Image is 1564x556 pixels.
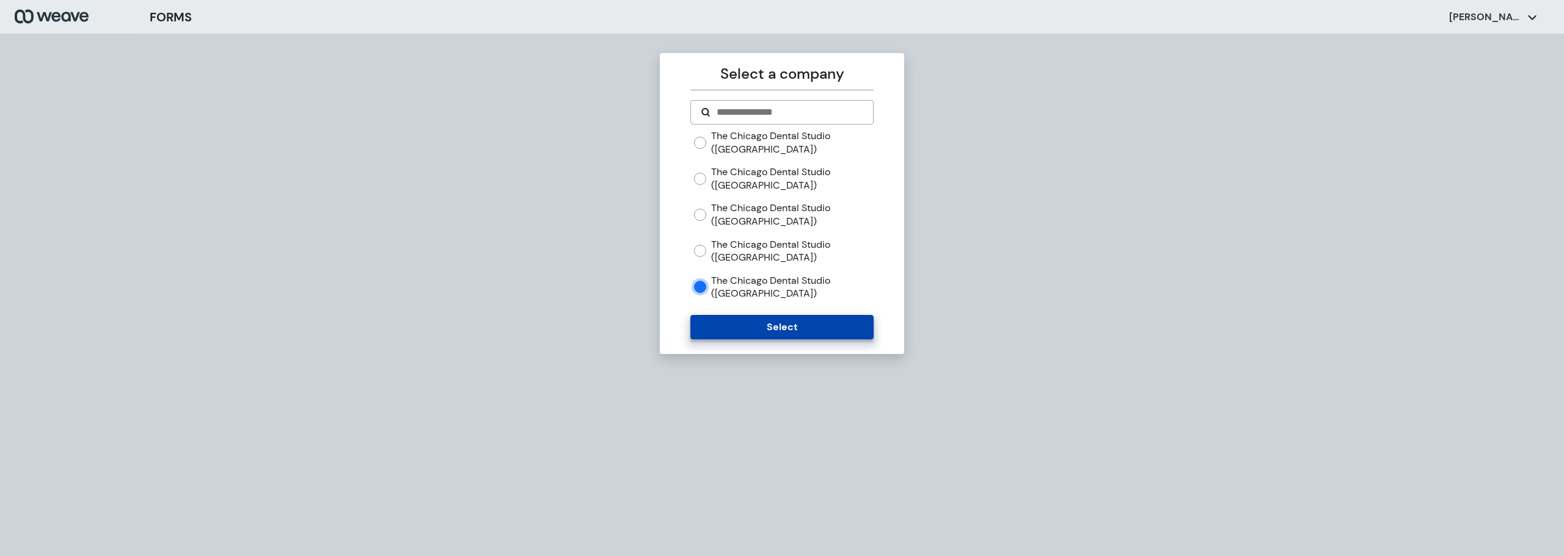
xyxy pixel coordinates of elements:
[150,8,192,26] h3: FORMS
[1449,10,1522,24] p: [PERSON_NAME]
[711,238,873,264] label: The Chicago Dental Studio ([GEOGRAPHIC_DATA])
[711,129,873,156] label: The Chicago Dental Studio ([GEOGRAPHIC_DATA])
[711,274,873,300] label: The Chicago Dental Studio ([GEOGRAPHIC_DATA])
[711,165,873,192] label: The Chicago Dental Studio ([GEOGRAPHIC_DATA])
[690,315,873,339] button: Select
[711,201,873,228] label: The Chicago Dental Studio ([GEOGRAPHIC_DATA])
[715,105,863,120] input: Search
[690,63,873,85] p: Select a company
